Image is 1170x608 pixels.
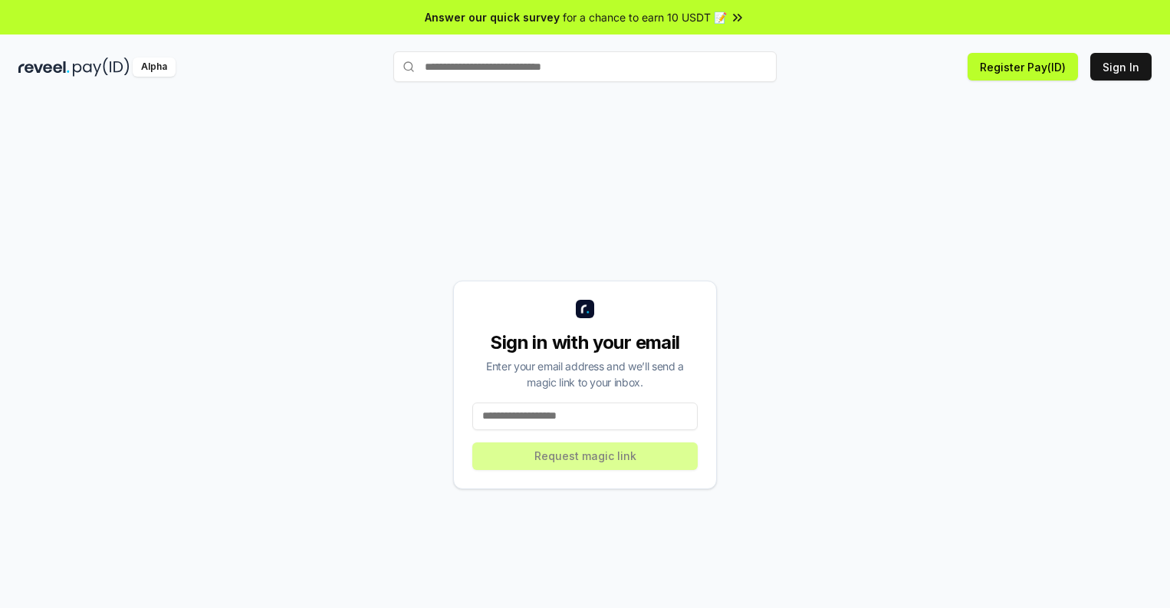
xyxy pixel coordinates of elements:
img: reveel_dark [18,58,70,77]
div: Sign in with your email [472,330,698,355]
img: logo_small [576,300,594,318]
span: Answer our quick survey [425,9,560,25]
span: for a chance to earn 10 USDT 📝 [563,9,727,25]
div: Enter your email address and we’ll send a magic link to your inbox. [472,358,698,390]
img: pay_id [73,58,130,77]
button: Sign In [1090,53,1152,81]
div: Alpha [133,58,176,77]
button: Register Pay(ID) [968,53,1078,81]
